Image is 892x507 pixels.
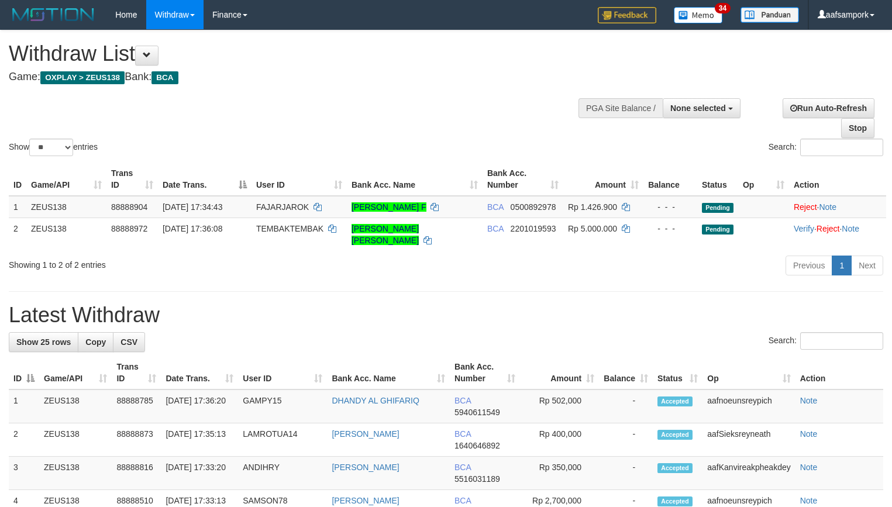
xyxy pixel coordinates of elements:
[599,389,653,423] td: -
[800,332,883,350] input: Search:
[9,332,78,352] a: Show 25 rows
[9,71,583,83] h4: Game: Bank:
[702,457,795,490] td: aafKanvireakpheakdey
[9,254,363,271] div: Showing 1 to 2 of 2 entries
[769,332,883,350] label: Search:
[800,139,883,156] input: Search:
[327,356,450,389] th: Bank Acc. Name: activate to sort column ascending
[702,389,795,423] td: aafnoeunsreypich
[738,163,789,196] th: Op: activate to sort column ascending
[794,224,814,233] a: Verify
[113,332,145,352] a: CSV
[563,163,643,196] th: Amount: activate to sort column ascending
[454,496,471,505] span: BCA
[352,202,426,212] a: [PERSON_NAME] F
[9,218,26,251] td: 2
[789,218,886,251] td: · ·
[599,423,653,457] td: -
[16,337,71,347] span: Show 25 rows
[9,356,39,389] th: ID: activate to sort column descending
[800,429,818,439] a: Note
[454,429,471,439] span: BCA
[9,389,39,423] td: 1
[256,202,309,212] span: FAJARJAROK
[715,3,731,13] span: 34
[657,496,693,506] span: Accepted
[450,356,520,389] th: Bank Acc. Number: activate to sort column ascending
[454,396,471,405] span: BCA
[800,496,818,505] a: Note
[568,224,617,233] span: Rp 5.000.000
[794,202,817,212] a: Reject
[352,224,419,245] a: [PERSON_NAME] [PERSON_NAME]
[85,337,106,347] span: Copy
[769,139,883,156] label: Search:
[483,163,563,196] th: Bank Acc. Number: activate to sort column ascending
[674,7,723,23] img: Button%20Memo.svg
[800,463,818,472] a: Note
[9,196,26,218] td: 1
[9,457,39,490] td: 3
[238,389,327,423] td: GAMPY15
[332,496,399,505] a: [PERSON_NAME]
[112,356,161,389] th: Trans ID: activate to sort column ascending
[26,196,106,218] td: ZEUS138
[702,203,733,213] span: Pending
[111,202,147,212] span: 88888904
[39,457,112,490] td: ZEUS138
[702,225,733,234] span: Pending
[161,389,238,423] td: [DATE] 17:36:20
[78,332,113,352] a: Copy
[741,7,799,23] img: panduan.png
[511,202,556,212] span: Copy 0500892978 to clipboard
[332,396,419,405] a: DHANDY AL GHIFARIQ
[26,163,106,196] th: Game/API: activate to sort column ascending
[454,408,500,417] span: Copy 5940611549 to clipboard
[663,98,741,118] button: None selected
[599,356,653,389] th: Balance: activate to sort column ascending
[800,396,818,405] a: Note
[111,224,147,233] span: 88888972
[347,163,483,196] th: Bank Acc. Name: activate to sort column ascending
[520,389,599,423] td: Rp 502,000
[789,163,886,196] th: Action
[112,423,161,457] td: 88888873
[29,139,73,156] select: Showentries
[238,356,327,389] th: User ID: activate to sort column ascending
[238,423,327,457] td: LAMROTUA14
[9,303,883,327] h1: Latest Withdraw
[161,457,238,490] td: [DATE] 17:33:20
[511,224,556,233] span: Copy 2201019593 to clipboard
[454,474,500,484] span: Copy 5516031189 to clipboard
[9,6,98,23] img: MOTION_logo.png
[163,202,222,212] span: [DATE] 17:34:43
[487,202,504,212] span: BCA
[9,423,39,457] td: 2
[163,224,222,233] span: [DATE] 17:36:08
[256,224,323,233] span: TEMBAKTEMBAK
[697,163,738,196] th: Status
[657,396,693,406] span: Accepted
[702,423,795,457] td: aafSieksreyneath
[643,163,697,196] th: Balance
[817,224,840,233] a: Reject
[670,104,726,113] span: None selected
[39,356,112,389] th: Game/API: activate to sort column ascending
[454,463,471,472] span: BCA
[332,429,399,439] a: [PERSON_NAME]
[653,356,702,389] th: Status: activate to sort column ascending
[151,71,178,84] span: BCA
[40,71,125,84] span: OXPLAY > ZEUS138
[112,457,161,490] td: 88888816
[648,201,693,213] div: - - -
[598,7,656,23] img: Feedback.jpg
[26,218,106,251] td: ZEUS138
[795,356,883,389] th: Action
[120,337,137,347] span: CSV
[842,224,859,233] a: Note
[39,423,112,457] td: ZEUS138
[657,463,693,473] span: Accepted
[657,430,693,440] span: Accepted
[454,441,500,450] span: Copy 1640646892 to clipboard
[783,98,874,118] a: Run Auto-Refresh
